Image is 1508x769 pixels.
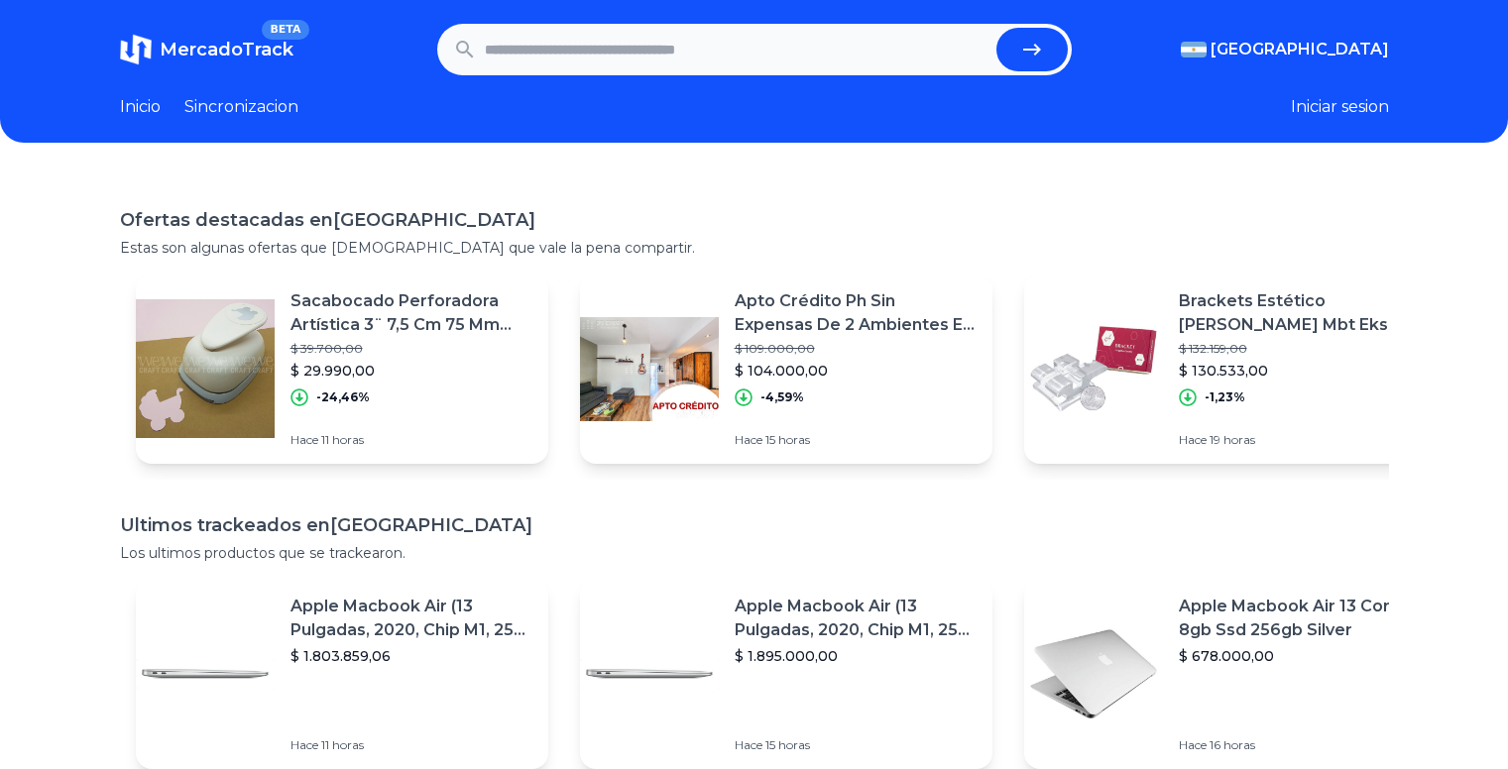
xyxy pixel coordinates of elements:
[1024,299,1163,438] img: Featured image
[735,432,977,448] p: Hace 15 horas
[1211,38,1389,61] span: [GEOGRAPHIC_DATA]
[1291,95,1389,119] button: Iniciar sesion
[1024,579,1437,769] a: Featured imageApple Macbook Air 13 Core I5 8gb Ssd 256gb Silver$ 678.000,00Hace 16 horas
[580,299,719,438] img: Featured image
[136,274,548,464] a: Featured imageSacabocado Perforadora Artística 3¨ 7,5 Cm 75 Mm Elegi Forma$ 39.700,00$ 29.990,00-...
[136,604,275,743] img: Featured image
[120,238,1389,258] p: Estas son algunas ofertas que [DEMOGRAPHIC_DATA] que vale la pena compartir.
[1179,361,1421,381] p: $ 130.533,00
[136,579,548,769] a: Featured imageApple Macbook Air (13 Pulgadas, 2020, Chip M1, 256 Gb De Ssd, 8 Gb De Ram) - Plata$...
[120,95,161,119] a: Inicio
[1179,646,1421,666] p: $ 678.000,00
[1205,389,1245,405] p: -1,23%
[735,595,977,642] p: Apple Macbook Air (13 Pulgadas, 2020, Chip M1, 256 Gb De Ssd, 8 Gb De Ram) - Plata
[760,389,804,405] p: -4,59%
[136,299,275,438] img: Featured image
[1181,38,1389,61] button: [GEOGRAPHIC_DATA]
[735,646,977,666] p: $ 1.895.000,00
[160,39,293,60] span: MercadoTrack
[120,206,1389,234] h1: Ofertas destacadas en [GEOGRAPHIC_DATA]
[1179,341,1421,357] p: $ 132.159,00
[735,289,977,337] p: Apto Crédito Ph Sin Expensas De 2 Ambientes En Venta En Olivos, [PERSON_NAME].
[290,646,532,666] p: $ 1.803.859,06
[120,34,152,65] img: MercadoTrack
[290,289,532,337] p: Sacabocado Perforadora Artística 3¨ 7,5 Cm 75 Mm Elegi Forma
[120,543,1389,563] p: Los ultimos productos que se trackearon.
[1024,604,1163,743] img: Featured image
[184,95,298,119] a: Sincronizacion
[580,274,992,464] a: Featured imageApto Crédito Ph Sin Expensas De 2 Ambientes En Venta En Olivos, [PERSON_NAME].$ 109...
[735,361,977,381] p: $ 104.000,00
[290,341,532,357] p: $ 39.700,00
[1179,289,1421,337] p: Brackets Estético [PERSON_NAME] Mbt Eksen Dental Odontologia
[290,361,532,381] p: $ 29.990,00
[1179,737,1421,753] p: Hace 16 horas
[1179,595,1421,642] p: Apple Macbook Air 13 Core I5 8gb Ssd 256gb Silver
[120,34,293,65] a: MercadoTrackBETA
[1179,432,1421,448] p: Hace 19 horas
[290,737,532,753] p: Hace 11 horas
[1024,274,1437,464] a: Featured imageBrackets Estético [PERSON_NAME] Mbt Eksen Dental Odontologia$ 132.159,00$ 130.533,0...
[290,595,532,642] p: Apple Macbook Air (13 Pulgadas, 2020, Chip M1, 256 Gb De Ssd, 8 Gb De Ram) - Plata
[1181,42,1207,57] img: Argentina
[580,604,719,743] img: Featured image
[290,432,532,448] p: Hace 11 horas
[580,579,992,769] a: Featured imageApple Macbook Air (13 Pulgadas, 2020, Chip M1, 256 Gb De Ssd, 8 Gb De Ram) - Plata$...
[120,511,1389,539] h1: Ultimos trackeados en [GEOGRAPHIC_DATA]
[735,341,977,357] p: $ 109.000,00
[316,389,370,405] p: -24,46%
[262,20,308,40] span: BETA
[735,737,977,753] p: Hace 15 horas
